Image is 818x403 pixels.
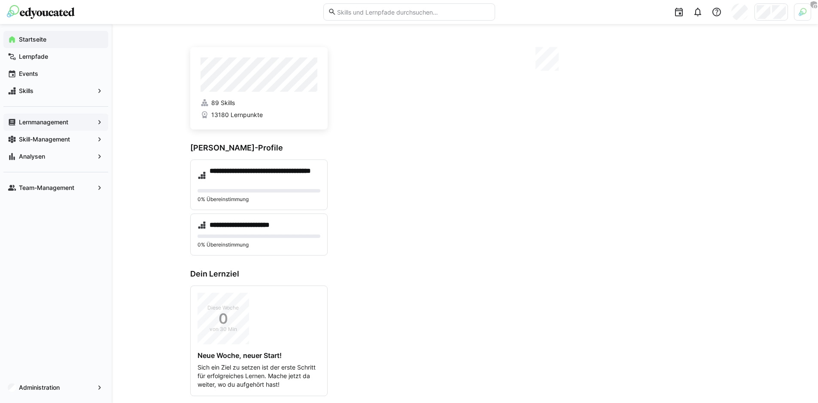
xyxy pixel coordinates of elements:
[201,99,317,107] a: 89 Skills
[190,269,328,279] h3: Dein Lernziel
[190,143,328,153] h3: [PERSON_NAME]-Profile
[198,241,320,248] p: 0% Übereinstimmung
[336,8,490,16] input: Skills und Lernpfade durchsuchen…
[198,351,320,360] h4: Neue Woche, neuer Start!
[198,196,320,203] p: 0% Übereinstimmung
[198,363,320,389] p: Sich ein Ziel zu setzen ist der erste Schritt für erfolgreiches Lernen. Mache jetzt da weiter, wo...
[211,111,263,119] span: 13180 Lernpunkte
[211,99,235,107] span: 89 Skills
